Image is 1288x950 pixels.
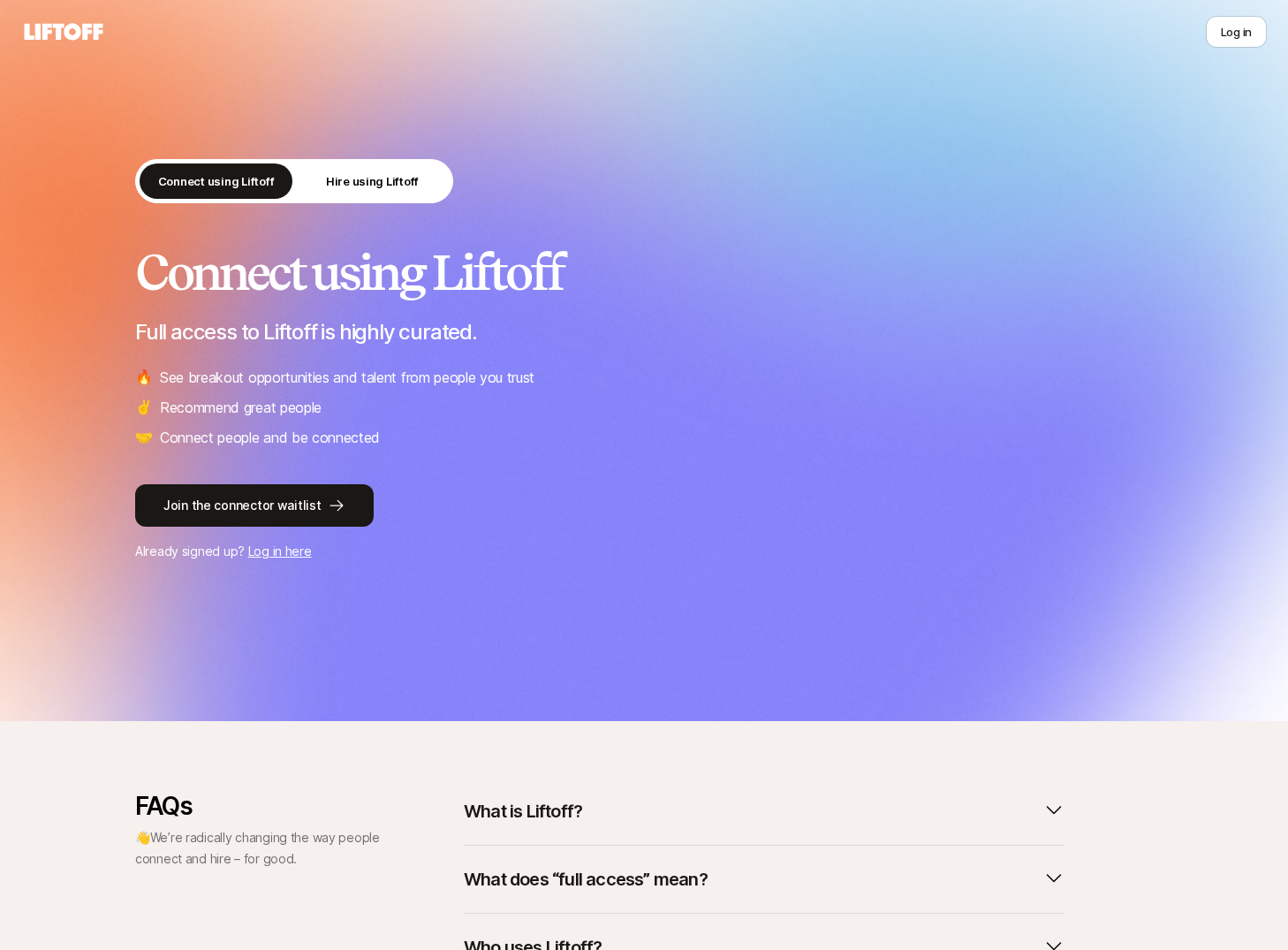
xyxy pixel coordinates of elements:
span: ✌️ [135,396,153,419]
p: Recommend great people [160,396,322,419]
button: Log in [1206,16,1267,48]
a: Join the connector waitlist [135,484,1153,527]
span: We’re radically changing the way people connect and hire – for good. [135,830,380,866]
p: What does “full access” mean? [464,867,708,892]
p: What is Liftoff? [464,799,582,824]
a: Log in here [248,543,312,559]
p: Hire using Liftoff [326,172,419,190]
p: FAQs [135,792,383,820]
p: Connect using Liftoff [158,172,275,190]
button: What does “full access” mean? [464,860,1064,899]
button: What is Liftoff? [464,792,1064,831]
span: 🤝 [135,426,153,449]
h2: Connect using Liftoff [135,246,1153,299]
p: See breakout opportunities and talent from people you trust [160,366,534,389]
p: 👋 [135,827,383,870]
span: 🔥 [135,366,153,389]
p: Connect people and be connected [160,426,380,449]
p: Full access to Liftoff is highly curated. [135,320,1153,345]
p: Already signed up? [135,541,1153,562]
button: Join the connector waitlist [135,484,374,527]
